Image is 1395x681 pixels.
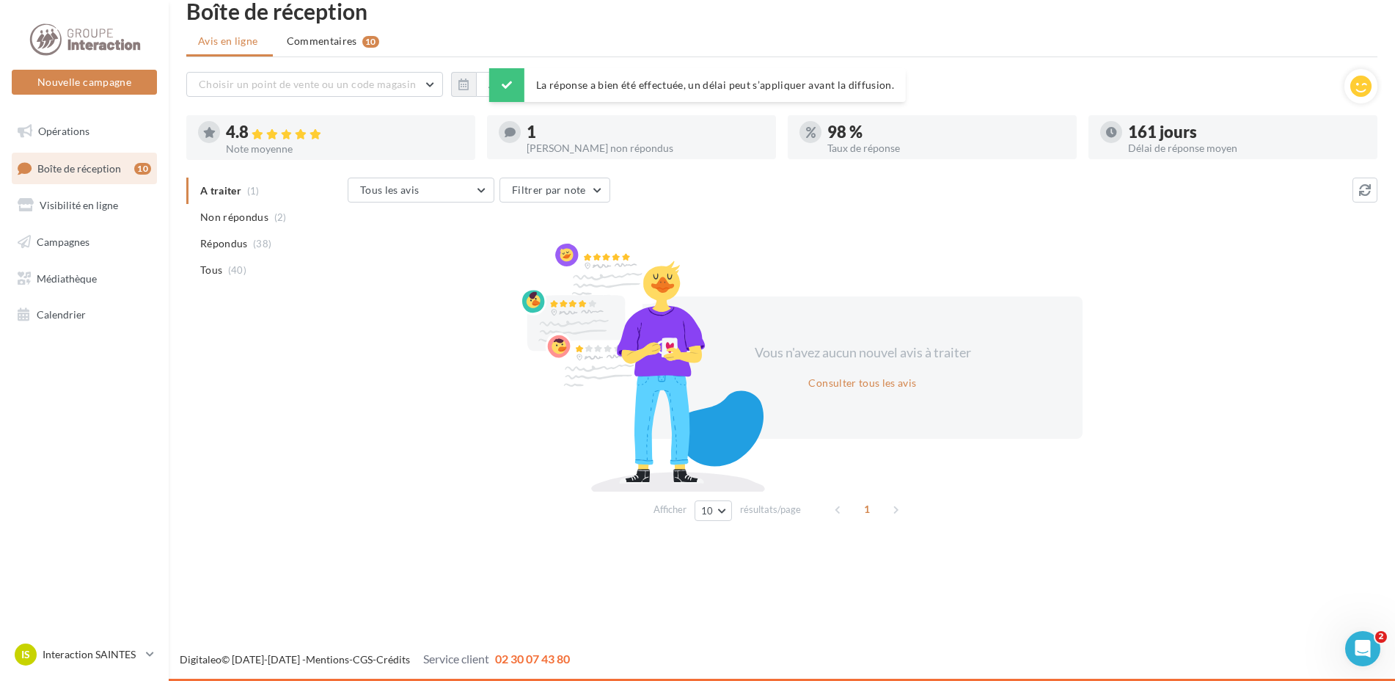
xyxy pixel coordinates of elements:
span: Campagnes [37,236,89,248]
div: 4.8 [226,124,464,141]
span: Commentaires [287,34,357,48]
div: Taux de réponse [827,143,1065,153]
a: CGS [353,653,373,666]
span: 1 [855,498,879,521]
div: 98 % [827,124,1065,140]
div: 161 jours [1128,124,1366,140]
button: Au total [451,72,540,97]
iframe: Intercom live chat [1345,631,1380,666]
div: 1 [527,124,764,140]
div: Délai de réponse moyen [1128,143,1366,153]
button: Choisir un point de vente ou un code magasin [186,72,443,97]
span: résultats/page [740,503,801,517]
button: Au total [476,72,540,97]
button: Consulter tous les avis [802,374,922,392]
span: Tous les avis [360,183,420,196]
span: Tous [200,263,222,277]
span: 10 [701,505,714,517]
a: Visibilité en ligne [9,190,160,221]
button: Tous les avis [348,178,494,203]
button: 10 [695,500,732,521]
a: Boîte de réception10 [9,153,160,184]
div: [PERSON_NAME] non répondus [527,143,764,153]
div: 10 [134,163,151,175]
button: Nouvelle campagne [12,70,157,95]
span: Afficher [653,503,686,517]
button: Filtrer par note [499,178,610,203]
span: Boîte de réception [37,161,121,174]
span: (40) [228,264,246,276]
a: Opérations [9,116,160,147]
span: (38) [253,238,271,250]
span: (2) [274,211,287,223]
span: Calendrier [37,308,86,321]
div: Note moyenne [226,144,464,154]
span: © [DATE]-[DATE] - - - [180,653,570,666]
a: Mentions [306,653,349,666]
a: Campagnes [9,227,160,258]
span: Opérations [38,125,89,137]
div: 10 [362,36,379,48]
span: 02 30 07 43 80 [495,652,570,666]
a: Digitaleo [180,653,221,666]
span: Médiathèque [37,272,97,284]
div: La réponse a bien été effectuée, un délai peut s’appliquer avant la diffusion. [489,68,906,102]
span: Visibilité en ligne [40,199,118,211]
a: Crédits [376,653,410,666]
span: IS [21,647,30,662]
span: Service client [423,652,489,666]
p: Interaction SAINTES [43,647,140,662]
div: Vous n'avez aucun nouvel avis à traiter [736,343,989,363]
span: Choisir un point de vente ou un code magasin [199,78,416,90]
a: Médiathèque [9,263,160,294]
span: Répondus [200,236,248,251]
span: Non répondus [200,210,268,225]
a: IS Interaction SAINTES [12,641,157,669]
a: Calendrier [9,299,160,330]
span: 2 [1375,631,1387,643]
